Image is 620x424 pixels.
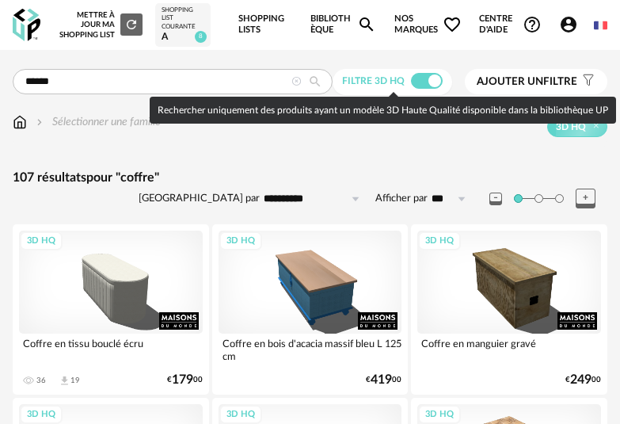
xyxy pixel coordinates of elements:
span: Filter icon [577,75,595,89]
div: 19 [70,376,80,385]
button: Ajouter unfiltre Filter icon [465,69,607,94]
div: € 00 [366,375,401,385]
span: filtre [477,75,577,89]
img: svg+xml;base64,PHN2ZyB3aWR0aD0iMTYiIGhlaWdodD0iMTciIHZpZXdCb3g9IjAgMCAxNiAxNyIgZmlsbD0ibm9uZSIgeG... [13,114,27,130]
span: 249 [570,375,591,385]
span: pour "coffre" [86,171,159,184]
div: A [162,31,204,44]
span: Centre d'aideHelp Circle Outline icon [479,13,542,36]
div: Sélectionner une famille [33,114,161,130]
img: svg+xml;base64,PHN2ZyB3aWR0aD0iMTYiIGhlaWdodD0iMTYiIHZpZXdCb3g9IjAgMCAxNiAxNiIgZmlsbD0ibm9uZSIgeG... [33,114,46,130]
div: € 00 [565,375,601,385]
span: Ajouter un [477,76,543,87]
span: Filtre 3D HQ [342,76,405,86]
div: Mettre à jour ma Shopping List [59,10,143,40]
span: Refresh icon [124,21,139,29]
div: 3D HQ [418,231,461,251]
span: Help Circle Outline icon [523,15,542,34]
span: 3D HQ [556,120,586,133]
span: Account Circle icon [559,15,585,34]
span: 419 [371,375,392,385]
img: OXP [13,9,40,41]
span: Magnify icon [357,15,376,34]
div: € 00 [167,375,203,385]
div: 3D HQ [219,231,262,251]
div: Coffre en tissu bouclé écru [19,334,203,365]
span: Account Circle icon [559,15,578,34]
label: Afficher par [375,192,428,205]
span: Heart Outline icon [443,15,462,34]
div: Coffre en manguier gravé [417,334,601,365]
div: Coffre en bois d'acacia massif bleu L 125 cm [219,334,402,365]
div: Rechercher uniquement des produits ayant un modèle 3D Haute Qualité disponible dans la bibliothèq... [150,97,616,124]
a: 3D HQ Coffre en bois d'acacia massif bleu L 125 cm €41900 [212,224,409,395]
div: 3D HQ [20,231,63,251]
a: Shopping List courante A 8 [162,6,204,44]
div: Shopping List courante [162,6,204,31]
div: 36 [36,376,46,385]
a: 3D HQ Coffre en manguier gravé €24900 [411,224,607,395]
div: 107 résultats [13,170,607,186]
img: fr [594,19,607,32]
span: 8 [195,31,207,43]
span: Download icon [59,375,70,387]
span: 179 [172,375,193,385]
label: [GEOGRAPHIC_DATA] par [139,192,260,205]
a: 3D HQ Coffre en tissu bouclé écru 36 Download icon 19 €17900 [13,224,209,395]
